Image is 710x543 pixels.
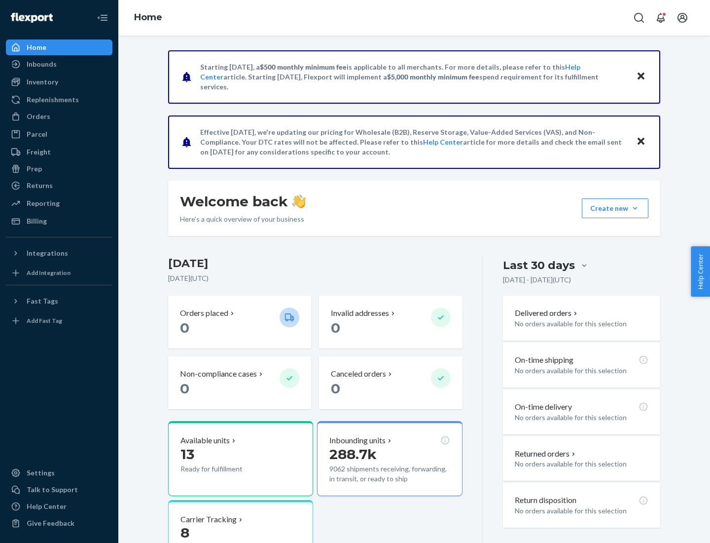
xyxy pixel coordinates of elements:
[6,293,112,309] button: Fast Tags
[331,308,389,319] p: Invalid addresses
[126,3,170,32] ol: breadcrumbs
[27,468,55,478] div: Settings
[180,524,189,541] span: 8
[27,42,46,52] div: Home
[503,258,575,273] div: Last 30 days
[93,8,112,28] button: Close Navigation
[180,514,237,525] p: Carrier Tracking
[6,265,112,281] a: Add Integration
[180,319,189,336] span: 0
[27,112,50,121] div: Orders
[6,515,112,531] button: Give Feedback
[27,269,71,277] div: Add Integration
[673,8,692,28] button: Open account menu
[200,62,627,92] p: Starting [DATE], a is applicable to all merchants. For more details, please refer to this article...
[180,214,306,224] p: Here’s a quick overview of your business
[180,193,306,210] h1: Welcome back
[423,138,463,146] a: Help Center
[27,77,58,87] div: Inventory
[27,95,79,105] div: Replenishments
[6,126,112,142] a: Parcel
[180,446,194,463] span: 13
[319,296,462,349] button: Invalid addresses 0
[629,8,649,28] button: Open Search Box
[168,421,313,496] button: Available units13Ready for fulfillment
[6,245,112,261] button: Integrations
[6,195,112,211] a: Reporting
[180,435,230,446] p: Available units
[317,421,462,496] button: Inbounding units288.7k9062 shipments receiving, forwarding, in transit, or ready to ship
[331,319,340,336] span: 0
[6,482,112,498] a: Talk to Support
[331,368,386,380] p: Canceled orders
[515,506,648,516] p: No orders available for this selection
[387,73,479,81] span: $5,000 monthly minimum fee
[168,296,311,349] button: Orders placed 0
[329,435,386,446] p: Inbounding units
[168,256,462,271] h3: [DATE]
[27,164,42,174] div: Prep
[503,275,571,285] p: [DATE] - [DATE] ( UTC )
[515,401,572,413] p: On-time delivery
[6,74,112,90] a: Inventory
[6,465,112,481] a: Settings
[515,354,573,366] p: On-time shipping
[6,109,112,124] a: Orders
[27,485,78,495] div: Talk to Support
[331,380,340,397] span: 0
[27,518,74,528] div: Give Feedback
[515,308,579,319] button: Delivered orders
[319,356,462,409] button: Canceled orders 0
[515,448,577,460] button: Returned orders
[27,147,51,157] div: Freight
[6,213,112,229] a: Billing
[27,129,47,139] div: Parcel
[635,70,647,84] button: Close
[27,296,58,306] div: Fast Tags
[200,127,627,157] p: Effective [DATE], we're updating our pricing for Wholesale (B2B), Reserve Storage, Value-Added Se...
[168,356,311,409] button: Non-compliance cases 0
[27,59,57,69] div: Inbounds
[27,316,62,325] div: Add Fast Tag
[27,216,47,226] div: Billing
[515,495,576,506] p: Return disposition
[6,161,112,177] a: Prep
[6,178,112,194] a: Returns
[515,366,648,376] p: No orders available for this selection
[651,8,671,28] button: Open notifications
[134,12,162,23] a: Home
[582,198,648,218] button: Create new
[6,39,112,55] a: Home
[515,413,648,423] p: No orders available for this selection
[27,502,67,511] div: Help Center
[6,144,112,160] a: Freight
[180,380,189,397] span: 0
[515,319,648,329] p: No orders available for this selection
[260,63,347,71] span: $500 monthly minimum fee
[27,181,53,191] div: Returns
[180,464,272,474] p: Ready for fulfillment
[180,308,228,319] p: Orders placed
[180,368,257,380] p: Non-compliance cases
[292,194,306,208] img: hand-wave emoji
[691,246,710,297] button: Help Center
[329,464,450,484] p: 9062 shipments receiving, forwarding, in transit, or ready to ship
[515,459,648,469] p: No orders available for this selection
[329,446,377,463] span: 288.7k
[168,273,462,283] p: [DATE] ( UTC )
[6,313,112,329] a: Add Fast Tag
[27,198,60,208] div: Reporting
[11,13,53,23] img: Flexport logo
[6,499,112,514] a: Help Center
[6,56,112,72] a: Inbounds
[6,92,112,108] a: Replenishments
[635,135,647,149] button: Close
[27,248,68,258] div: Integrations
